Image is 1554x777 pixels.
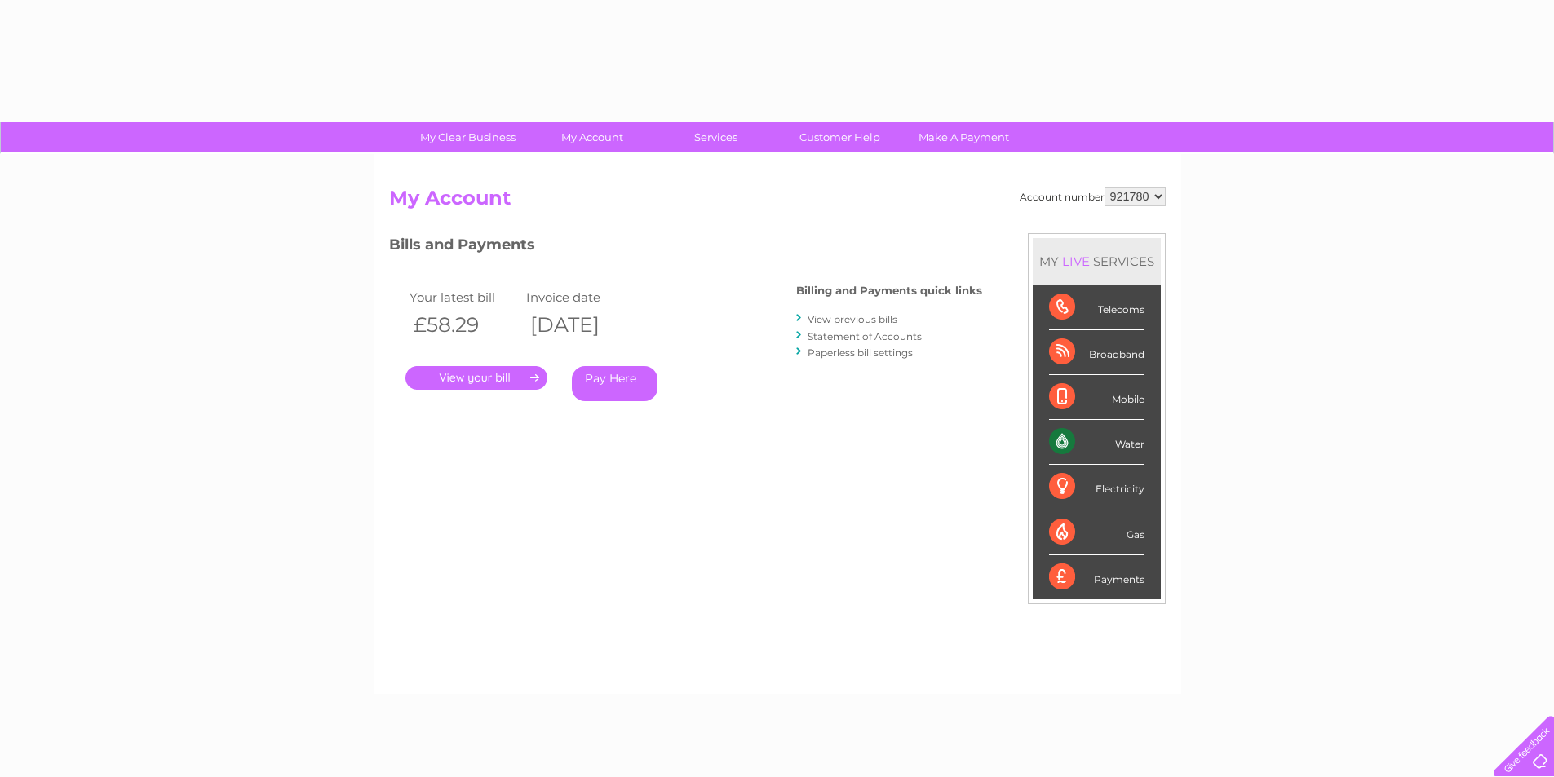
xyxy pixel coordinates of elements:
[525,122,659,152] a: My Account
[1020,187,1166,206] div: Account number
[808,313,897,325] a: View previous bills
[401,122,535,152] a: My Clear Business
[808,347,913,359] a: Paperless bill settings
[1049,330,1144,375] div: Broadband
[1059,254,1093,269] div: LIVE
[1049,510,1144,555] div: Gas
[1049,555,1144,599] div: Payments
[522,286,640,308] td: Invoice date
[389,233,982,262] h3: Bills and Payments
[649,122,783,152] a: Services
[572,366,657,401] a: Pay Here
[405,308,523,342] th: £58.29
[897,122,1031,152] a: Make A Payment
[522,308,640,342] th: [DATE]
[773,122,907,152] a: Customer Help
[808,330,922,342] a: Statement of Accounts
[1049,375,1144,420] div: Mobile
[1049,285,1144,330] div: Telecoms
[1049,420,1144,465] div: Water
[1049,465,1144,510] div: Electricity
[405,286,523,308] td: Your latest bill
[389,187,1166,218] h2: My Account
[1033,238,1161,285] div: MY SERVICES
[796,285,982,297] h4: Billing and Payments quick links
[405,366,547,390] a: .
